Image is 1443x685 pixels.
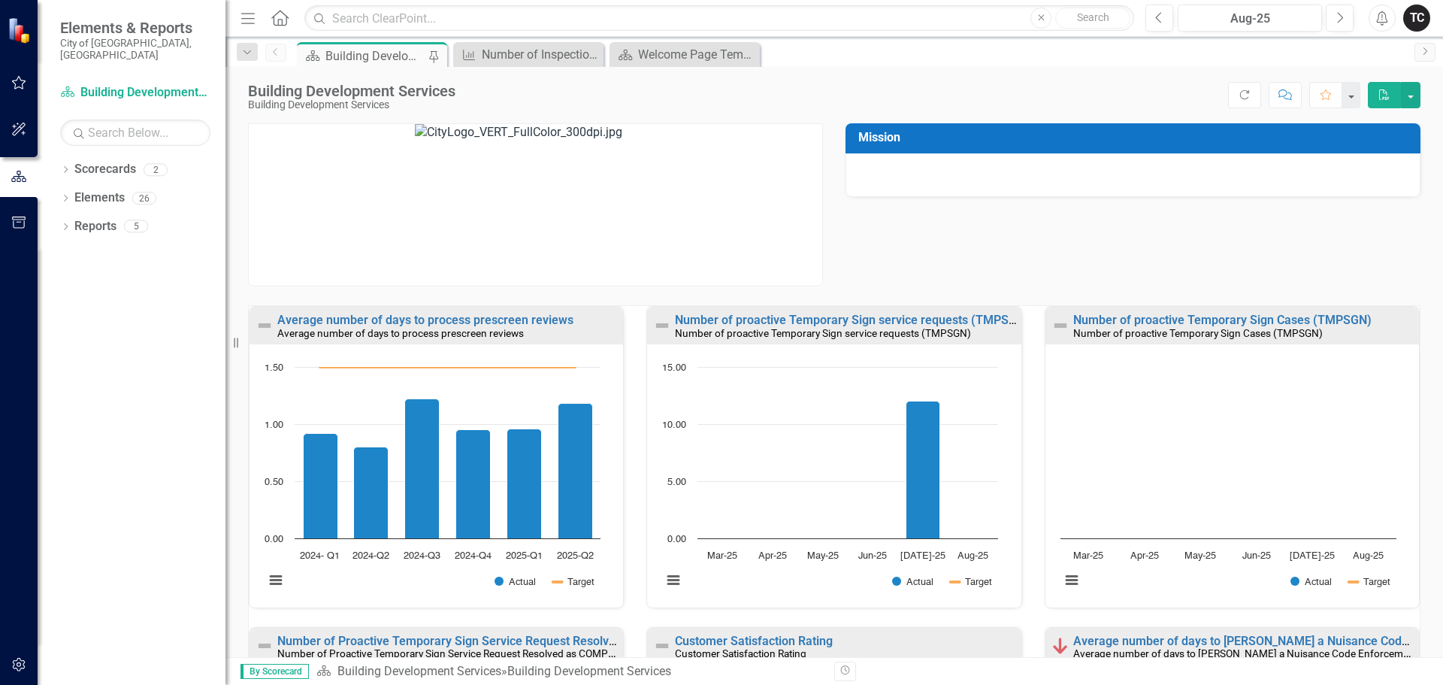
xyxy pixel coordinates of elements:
text: Apr-25 [758,551,787,561]
button: View chart menu, Chart [1061,570,1082,591]
text: 2024-Q4 [455,551,492,561]
a: Reports [74,218,116,235]
text: Mar-25 [1073,551,1103,561]
path: 2024-Q2, 0.8. Actual. [354,447,389,538]
small: Customer Satisfaction Rating [675,647,806,659]
button: Aug-25 [1178,5,1322,32]
div: Double-Click to Edit [249,306,624,608]
text: May-25 [807,551,839,561]
div: Building Development Services [248,99,455,111]
a: Customer Satisfaction Rating [675,634,833,648]
img: Not Defined [1051,317,1069,335]
button: Search [1055,8,1130,29]
a: Number of proactive Temporary Sign service requests (TMPSGN) [675,313,1030,327]
div: 5 [124,220,148,233]
img: Not Defined [653,317,671,335]
div: Building Development Services [325,47,425,65]
button: TC [1403,5,1430,32]
a: Number of Inspections Completed by [PERSON_NAME] Building Inspectors [457,45,600,64]
text: Apr-25 [1130,551,1158,561]
span: Elements & Reports [60,19,210,37]
button: Show Actual [892,576,933,587]
span: By Scorecard [240,664,309,679]
a: Building Development Services [337,664,501,678]
button: Show Target [1349,576,1390,587]
a: Welcome Page Template [613,45,756,64]
a: Scorecards [74,161,136,178]
text: 15.00 [662,363,686,373]
small: Average number of days to process prescreen reviews [277,327,524,339]
a: Number of Proactive Temporary Sign Service Request Resolved as COMPLETE per Month [277,634,761,648]
path: 2025-Q2, 1.18. Actual. [558,403,593,538]
text: Aug-25 [1353,551,1384,561]
div: » [316,663,823,680]
text: 2024- Q1 [300,551,340,561]
text: May-25 [1184,551,1216,561]
img: CityLogo_VERT_FullColor_300dpi.jpg [415,124,656,286]
button: View chart menu, Chart [265,570,286,591]
small: Number of proactive Temporary Sign service requests (TMPSGN) [675,327,971,339]
svg: Interactive chart [655,359,1006,604]
button: Show Actual [495,576,536,587]
text: 2025-Q1 [506,551,543,561]
div: Welcome Page Template [638,45,756,64]
text: 2024-Q3 [404,551,440,561]
text: 2024-Q2 [352,551,389,561]
img: Not Defined [256,317,274,335]
div: Number of Inspections Completed by [PERSON_NAME] Building Inspectors [482,45,600,64]
path: 2024-Q3, 1.22. Actual. [405,399,440,538]
button: View chart menu, Chart [663,570,684,591]
a: Elements [74,189,125,207]
div: Chart. Highcharts interactive chart. [655,359,1013,604]
input: Search Below... [60,120,210,146]
text: 0.00 [667,535,686,544]
text: 0.00 [265,535,283,544]
text: 5.00 [667,477,686,487]
div: 26 [132,192,156,205]
div: Aug-25 [1183,10,1317,28]
small: Number of Proactive Temporary Sign Service Request Resolved as COMPLETE per Month [277,646,680,660]
div: Building Development Services [507,664,671,678]
small: City of [GEOGRAPHIC_DATA], [GEOGRAPHIC_DATA] [60,37,210,62]
img: ClearPoint Strategy [8,17,34,44]
a: Number of proactive Temporary Sign Cases (TMPSGN) [1073,313,1372,327]
text: Mar-25 [708,551,738,561]
img: Not Defined [653,637,671,655]
svg: Interactive chart [257,359,608,604]
div: Chart. Highcharts interactive chart. [1053,359,1411,604]
text: 2025-Q2 [557,551,594,561]
div: Building Development Services [248,83,455,99]
button: Show Target [951,576,992,587]
div: Double-Click to Edit [1045,306,1420,608]
button: Show Actual [1290,576,1332,587]
div: Chart. Highcharts interactive chart. [257,359,616,604]
text: 10.00 [662,420,686,430]
text: Jun-25 [1242,551,1270,561]
div: Double-Click to Edit [646,306,1021,608]
text: Aug-25 [957,551,988,561]
path: 2025-Q1, 0.96. Actual. [507,429,542,538]
text: [DATE]-25 [900,551,945,561]
path: Jul-25, 12. Actual. [906,401,940,538]
svg: Interactive chart [1053,359,1404,604]
text: 1.00 [265,420,283,430]
text: Jun-25 [859,551,888,561]
small: Number of proactive Temporary Sign Cases (TMPSGN) [1073,327,1323,339]
path: 2024- Q1, 0.92. Actual. [304,433,338,538]
input: Search ClearPoint... [304,5,1134,32]
text: 0.50 [265,477,283,487]
a: Building Development Services [60,84,210,102]
text: 1.50 [265,363,283,373]
path: 2024-Q4, 0.95. Actual. [456,429,491,538]
h3: Mission [858,131,1413,144]
a: Average number of days to process prescreen reviews [277,313,573,327]
img: Not Defined [256,637,274,655]
g: Actual, series 1 of 2. Bar series with 6 bars. [304,399,593,538]
button: Show Target [553,576,594,587]
div: 2 [144,163,168,176]
span: Search [1077,11,1109,23]
img: Below Plan [1051,637,1069,655]
text: [DATE]-25 [1290,551,1335,561]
